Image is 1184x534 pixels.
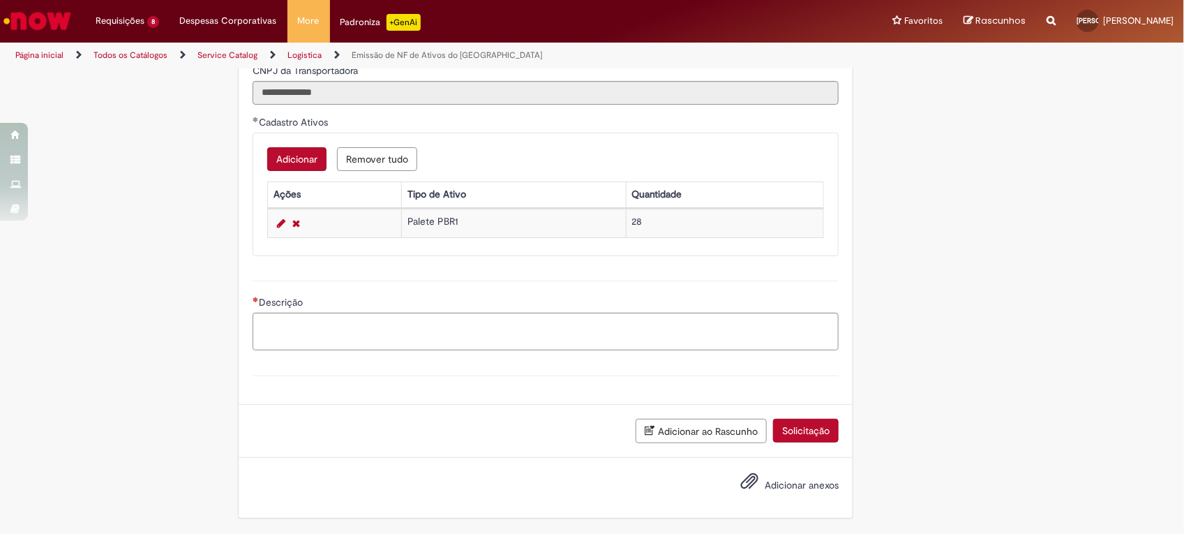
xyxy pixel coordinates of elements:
[773,419,839,443] button: Solicitação
[287,50,322,61] a: Logistica
[636,419,767,443] button: Adicionar ao Rascunho
[253,297,259,302] span: Necessários
[387,14,421,31] p: +GenAi
[964,15,1026,28] a: Rascunhos
[352,50,542,61] a: Emissão de NF de Ativos do [GEOGRAPHIC_DATA]
[253,64,361,77] span: Somente leitura - CNPJ da Transportadora
[1,7,73,35] img: ServiceNow
[93,50,167,61] a: Todos os Catálogos
[765,479,839,491] span: Adicionar anexos
[401,209,626,237] td: Palete PBR1
[1077,16,1131,25] span: [PERSON_NAME]
[289,215,304,232] a: Remover linha 1
[337,147,417,171] button: Remove all rows for Cadastro Ativos
[273,215,289,232] a: Editar Linha 1
[626,181,824,207] th: Quantidade
[147,16,159,28] span: 8
[626,209,824,237] td: 28
[401,181,626,207] th: Tipo de Ativo
[298,14,320,28] span: More
[259,296,306,309] span: Descrição
[96,14,144,28] span: Requisições
[340,14,421,31] div: Padroniza
[267,147,327,171] button: Add a row for Cadastro Ativos
[10,43,779,68] ul: Trilhas de página
[15,50,63,61] a: Página inicial
[975,14,1026,27] span: Rascunhos
[904,14,943,28] span: Favoritos
[197,50,257,61] a: Service Catalog
[253,81,839,105] input: CNPJ da Transportadora
[253,117,259,122] span: Obrigatório Preenchido
[253,313,839,350] textarea: Descrição
[259,116,331,128] span: Cadastro Ativos
[1103,15,1174,27] span: [PERSON_NAME]
[737,468,762,500] button: Adicionar anexos
[180,14,277,28] span: Despesas Corporativas
[268,181,401,207] th: Ações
